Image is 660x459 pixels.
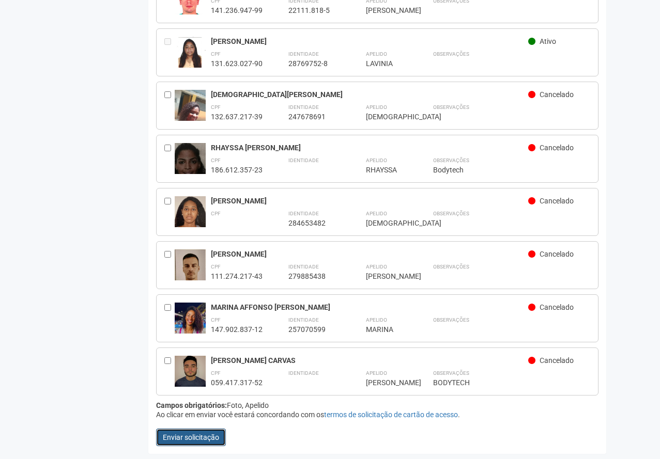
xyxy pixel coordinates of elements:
[211,104,221,110] strong: CPF
[175,303,206,338] img: user.jpg
[211,6,263,15] div: 141.236.947-99
[211,303,529,312] div: MARINA AFFONSO [PERSON_NAME]
[366,165,407,175] div: RHAYSSA
[211,356,529,365] div: [PERSON_NAME] CARVAS
[211,37,529,46] div: [PERSON_NAME]
[366,112,407,121] div: [DEMOGRAPHIC_DATA]
[211,157,221,163] strong: CPF
[211,249,529,259] div: [PERSON_NAME]
[540,37,556,45] span: Ativo
[175,196,206,238] img: user.jpg
[540,250,574,258] span: Cancelado
[211,90,529,99] div: [DEMOGRAPHIC_DATA][PERSON_NAME]
[288,211,319,216] strong: Identidade
[366,157,387,163] strong: Apelido
[366,264,387,270] strong: Apelido
[156,429,226,446] button: Enviar solicitação
[288,218,340,228] div: 284653482
[211,165,263,175] div: 186.612.357-23
[540,144,574,152] span: Cancelado
[175,37,206,70] img: user.jpg
[288,325,340,334] div: 257070599
[288,6,340,15] div: 22111.818-5
[366,59,407,68] div: LAVINIA
[288,51,319,57] strong: Identidade
[211,317,221,323] strong: CPF
[366,378,407,387] div: [PERSON_NAME]
[540,90,574,99] span: Cancelado
[211,264,221,270] strong: CPF
[366,370,387,376] strong: Apelido
[324,410,458,419] a: termos de solicitação de cartão de acesso
[175,90,206,145] img: user.jpg
[366,218,407,228] div: [DEMOGRAPHIC_DATA]
[156,410,599,419] div: Ao clicar em enviar você estará concordando com os .
[211,143,529,152] div: RHAYSSA [PERSON_NAME]
[211,272,263,281] div: 111.274.217-43
[366,272,407,281] div: [PERSON_NAME]
[366,6,407,15] div: [PERSON_NAME]
[433,157,469,163] strong: Observações
[540,303,574,311] span: Cancelado
[433,317,469,323] strong: Observações
[211,325,263,334] div: 147.902.837-12
[366,104,387,110] strong: Apelido
[211,378,263,387] div: 059.417.317-52
[288,264,319,270] strong: Identidade
[433,211,469,216] strong: Observações
[288,272,340,281] div: 279885438
[433,165,591,175] div: Bodytech
[211,196,529,205] div: [PERSON_NAME]
[433,378,591,387] div: BODYTECH
[211,211,221,216] strong: CPF
[288,317,319,323] strong: Identidade
[366,51,387,57] strong: Apelido
[175,356,206,387] img: user.jpg
[288,59,340,68] div: 28769752-8
[156,401,227,409] strong: Campos obrigatórios:
[288,104,319,110] strong: Identidade
[211,59,263,68] div: 131.623.027-90
[175,143,206,189] img: user.jpg
[288,112,340,121] div: 247678691
[540,197,574,205] span: Cancelado
[175,249,206,291] img: user.jpg
[164,37,175,68] div: Entre em contato com a Aministração para solicitar o cancelamento ou 2a via
[366,325,407,334] div: MARINA
[366,211,387,216] strong: Apelido
[433,370,469,376] strong: Observações
[433,264,469,270] strong: Observações
[211,112,263,121] div: 132.637.217-39
[211,370,221,376] strong: CPF
[366,317,387,323] strong: Apelido
[288,157,319,163] strong: Identidade
[211,51,221,57] strong: CPF
[433,104,469,110] strong: Observações
[288,370,319,376] strong: Identidade
[540,356,574,365] span: Cancelado
[433,51,469,57] strong: Observações
[156,401,599,410] div: Foto, Apelido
